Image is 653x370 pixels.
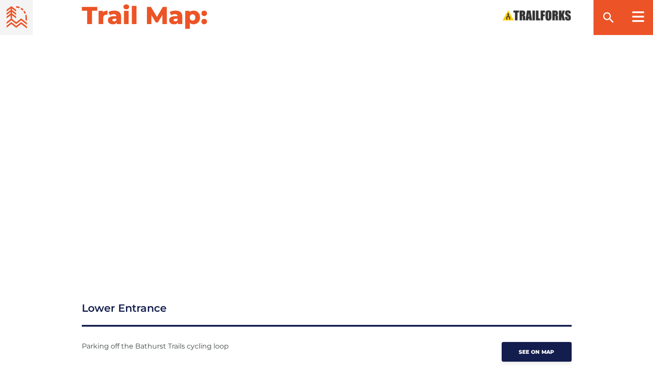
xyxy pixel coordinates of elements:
a: See on map [502,342,572,362]
p: Parking off the Bathurst Trails cycling loop [82,340,445,353]
span: See on map [519,349,555,355]
ion-icon: search [601,11,615,25]
img: View on Trailforks.com [502,9,572,21]
h3: Lower Entrance [82,300,572,327]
